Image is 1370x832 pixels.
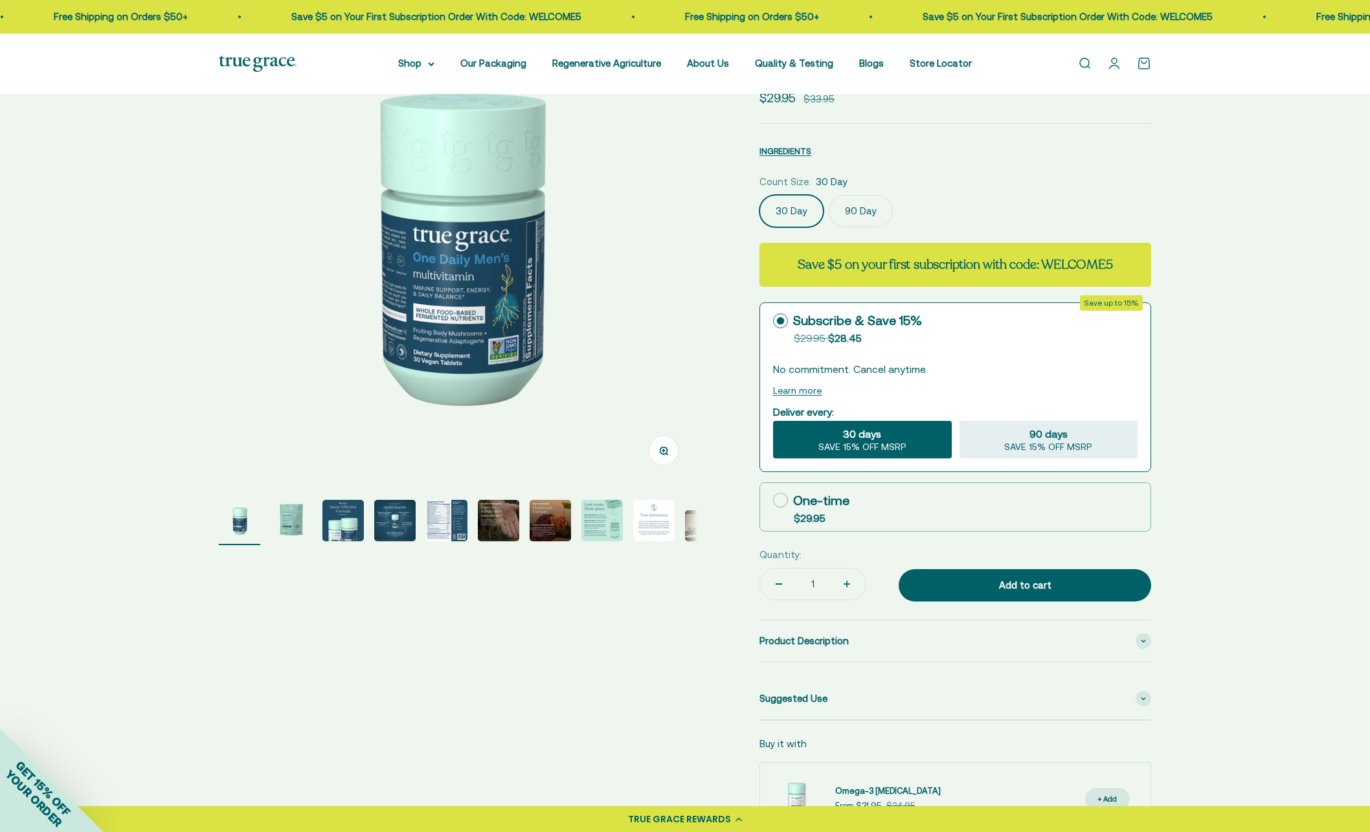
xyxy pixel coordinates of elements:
[755,58,833,69] a: Quality & Testing
[759,620,1151,662] summary: Product Description
[478,500,519,541] img: One Daily Men's Multivitamin
[770,773,822,825] img: Omega-3 Fish Oil for Brain, Heart, and Immune Health* Sustainably sourced, wild-caught Alaskan fi...
[322,500,364,541] img: One Daily Men's Multivitamin
[460,58,526,69] a: Our Packaging
[271,500,312,545] button: Go to item 2
[54,11,188,22] a: Free Shipping on Orders $50+
[1098,793,1117,805] div: + Add
[803,91,835,107] compare-at-price: $33.95
[923,9,1213,25] p: Save $5 on Your First Subscription Order With Code: WELCOME5
[219,500,260,541] img: One Daily Men's Multivitamin
[530,500,571,545] button: Go to item 7
[835,786,941,796] span: Omega-3 [MEDICAL_DATA]
[633,500,675,541] img: One Daily Men's Multivitamin
[398,56,434,71] summary: Shop
[3,767,65,829] span: YOUR ORDER
[899,569,1151,602] button: Add to cart
[759,691,827,706] span: Suggested Use
[291,9,581,25] p: Save $5 on Your First Subscription Order With Code: WELCOME5
[685,510,726,545] button: Go to item 10
[685,11,819,22] a: Free Shipping on Orders $50+
[219,500,260,545] button: Go to item 1
[687,58,729,69] a: About Us
[13,758,73,818] span: GET 15% OFF
[759,736,807,752] p: Buy it with
[426,500,467,541] img: One Daily Men's Multivitamin
[271,500,312,541] img: Daily Multivitamin for Immune Support, Energy, and Daily Balance* - Vitamin A, Vitamin D3, and Zi...
[478,500,519,545] button: Go to item 6
[759,633,849,649] span: Product Description
[886,800,915,813] compare-at-price: $34.95
[828,568,866,600] button: Increase quantity
[759,146,811,156] span: INGREDIENTS
[628,813,731,826] div: TRUE GRACE REWARDS
[322,500,364,545] button: Go to item 3
[633,500,675,545] button: Go to item 9
[581,500,623,541] img: One Daily Men's Multivitamin
[835,785,941,798] a: Omega-3 [MEDICAL_DATA]
[759,174,811,190] legend: Count Size:
[798,256,1112,273] strong: Save $5 on your first subscription with code: WELCOME5
[374,500,416,541] img: One Daily Men's Multivitamin
[759,88,796,107] sale-price: $29.95
[426,500,467,545] button: Go to item 5
[925,578,1125,593] div: Add to cart
[760,568,798,600] button: Decrease quantity
[835,800,881,813] sale-price: From $31.95
[759,678,1151,719] summary: Suggested Use
[859,58,884,69] a: Blogs
[581,500,623,545] button: Go to item 8
[530,500,571,541] img: One Daily Men's Multivitamin
[552,58,661,69] a: Regenerative Agriculture
[816,174,848,190] span: 30 Day
[219,6,697,484] img: One Daily Men's Multivitamin
[759,143,811,159] button: INGREDIENTS
[910,58,972,69] a: Store Locator
[759,547,802,563] label: Quantity:
[374,500,416,545] button: Go to item 4
[1085,788,1130,811] button: + Add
